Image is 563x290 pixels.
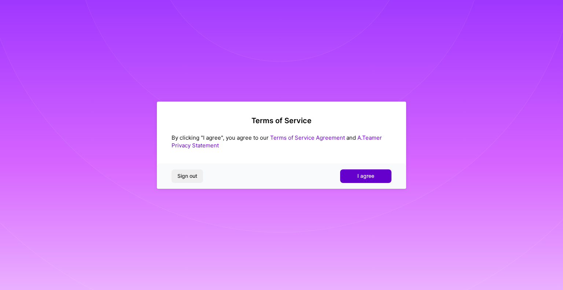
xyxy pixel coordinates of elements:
[177,172,197,180] span: Sign out
[172,116,391,125] h2: Terms of Service
[357,172,374,180] span: I agree
[172,134,391,149] div: By clicking "I agree", you agree to our and
[340,169,391,183] button: I agree
[270,134,345,141] a: Terms of Service Agreement
[172,169,203,183] button: Sign out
